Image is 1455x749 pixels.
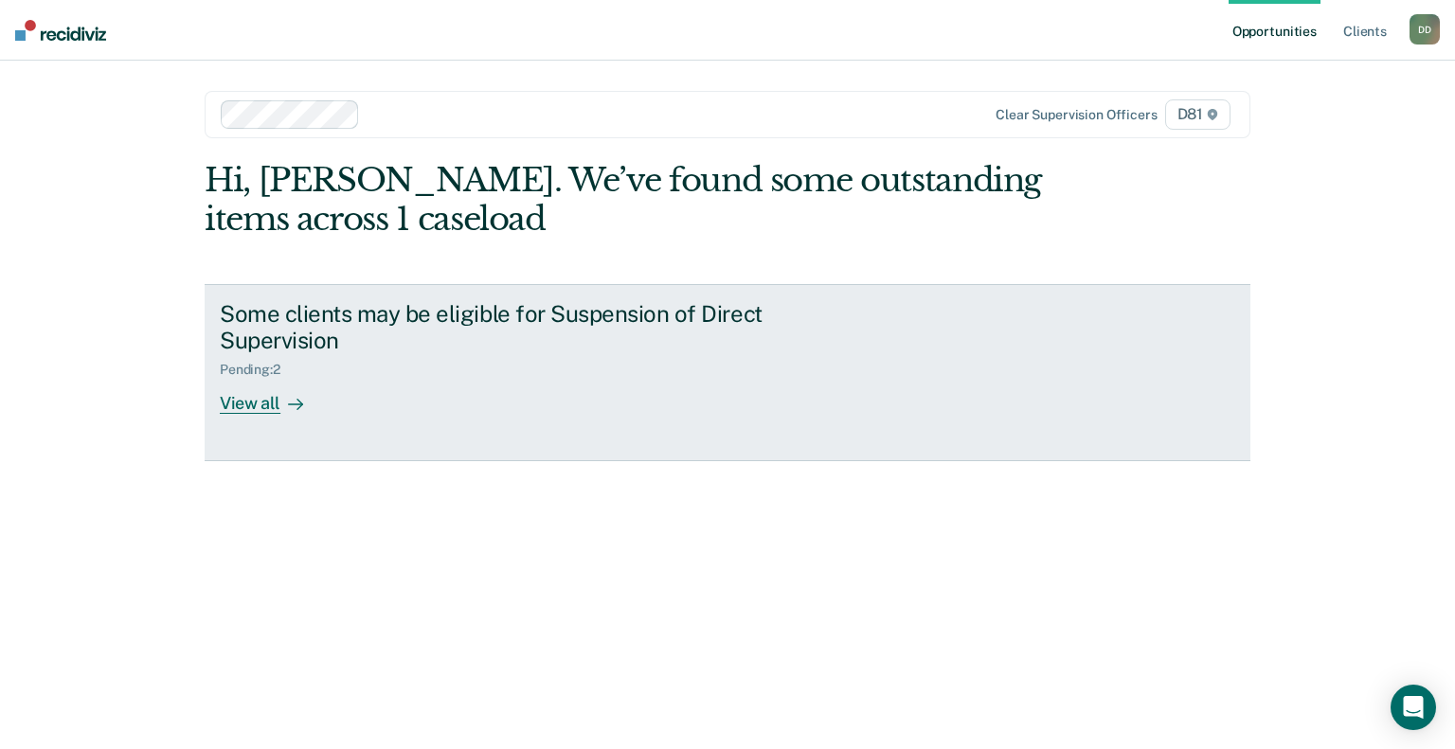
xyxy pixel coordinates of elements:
[220,300,885,355] div: Some clients may be eligible for Suspension of Direct Supervision
[220,362,296,378] div: Pending : 2
[205,161,1041,239] div: Hi, [PERSON_NAME]. We’ve found some outstanding items across 1 caseload
[205,284,1250,461] a: Some clients may be eligible for Suspension of Direct SupervisionPending:2View all
[1410,14,1440,45] div: D D
[15,20,106,41] img: Recidiviz
[996,107,1157,123] div: Clear supervision officers
[1391,685,1436,730] div: Open Intercom Messenger
[1410,14,1440,45] button: DD
[220,378,326,415] div: View all
[1165,99,1230,130] span: D81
